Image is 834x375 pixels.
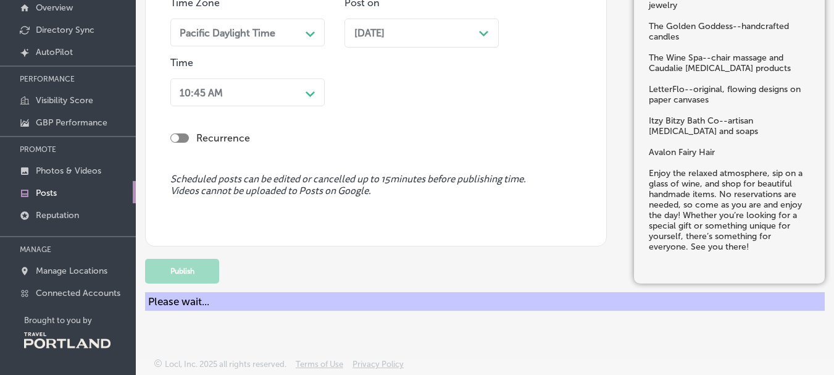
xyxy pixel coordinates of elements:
[145,292,825,311] div: Please wait...
[36,266,107,276] p: Manage Locations
[352,360,404,375] a: Privacy Policy
[170,57,325,69] p: Time
[145,259,219,284] button: Publish
[180,86,223,98] div: 10:45 AM
[36,2,73,13] p: Overview
[36,95,93,106] p: Visibility Score
[170,174,582,197] span: Scheduled posts can be edited or cancelled up to 15 minutes before publishing time. Videos cannot...
[36,25,94,35] p: Directory Sync
[354,27,385,39] span: [DATE]
[36,210,79,221] p: Reputation
[165,360,286,369] p: Locl, Inc. 2025 all rights reserved.
[36,47,73,57] p: AutoPilot
[36,117,107,128] p: GBP Performance
[196,132,250,144] label: Recurrence
[36,166,101,176] p: Photos & Videos
[180,27,275,38] div: Pacific Daylight Time
[24,316,136,325] p: Brought to you by
[36,288,120,298] p: Connected Accounts
[36,188,57,198] p: Posts
[24,332,111,348] img: Travel Portland
[296,360,343,375] a: Terms of Use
